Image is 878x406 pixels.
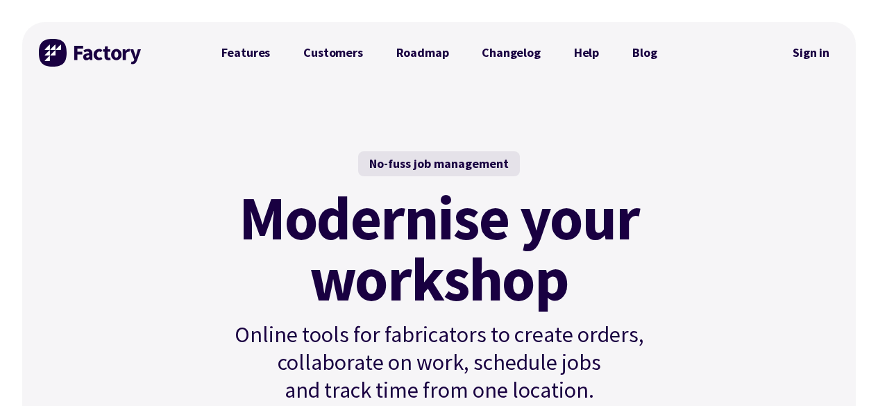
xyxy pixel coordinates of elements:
[783,37,839,69] a: Sign in
[205,39,674,67] nav: Primary Navigation
[205,321,674,404] p: Online tools for fabricators to create orders, collaborate on work, schedule jobs and track time ...
[239,187,639,310] mark: Modernise your workshop
[557,39,616,67] a: Help
[287,39,379,67] a: Customers
[380,39,466,67] a: Roadmap
[465,39,557,67] a: Changelog
[616,39,673,67] a: Blog
[358,151,520,176] div: No-fuss job management
[783,37,839,69] nav: Secondary Navigation
[205,39,287,67] a: Features
[39,39,143,67] img: Factory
